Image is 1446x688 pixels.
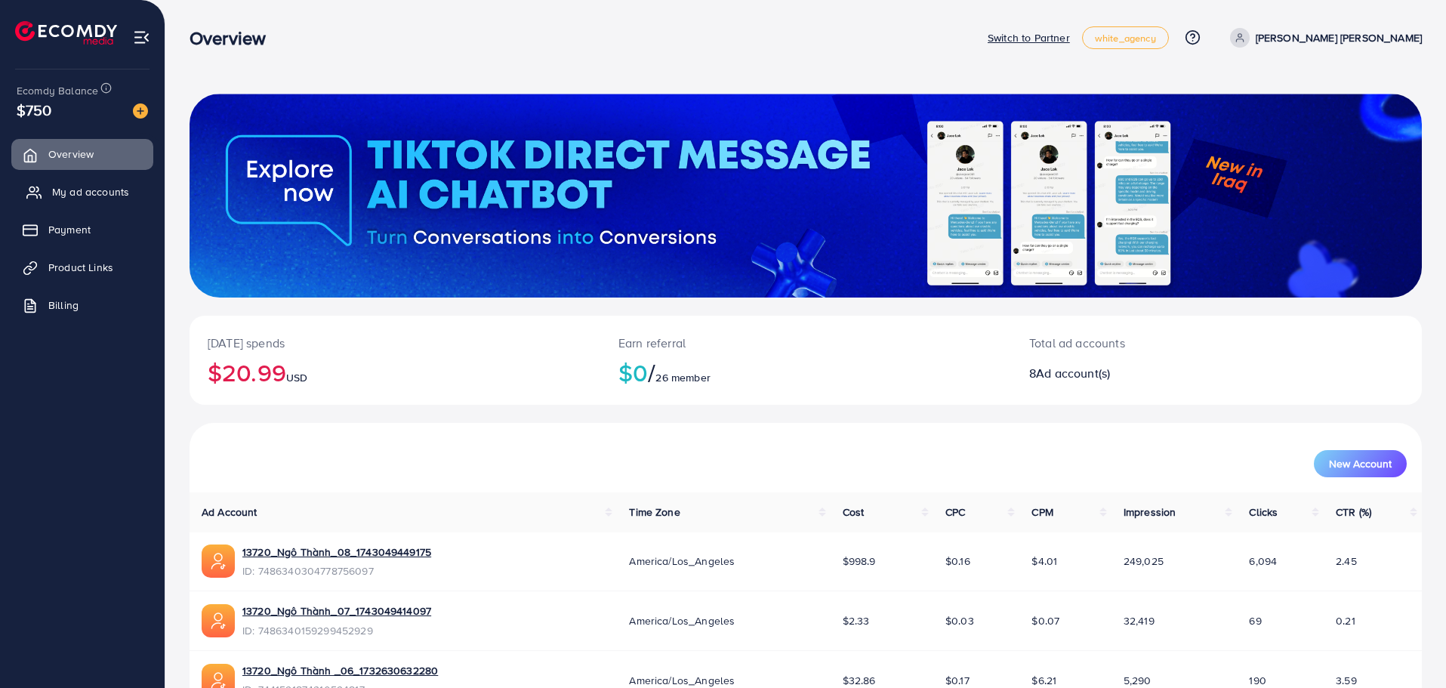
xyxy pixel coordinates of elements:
[242,563,431,578] span: ID: 7486340304778756097
[286,370,307,385] span: USD
[1382,620,1435,677] iframe: Chat
[945,613,974,628] span: $0.03
[1082,26,1169,49] a: white_agency
[945,554,970,569] span: $0.16
[1314,450,1407,477] button: New Account
[618,358,993,387] h2: $0
[208,334,582,352] p: [DATE] spends
[629,673,735,688] span: America/Los_Angeles
[988,29,1070,47] p: Switch to Partner
[242,623,431,638] span: ID: 7486340159299452929
[1031,554,1057,569] span: $4.01
[1124,673,1152,688] span: 5,290
[48,222,91,237] span: Payment
[1256,29,1422,47] p: [PERSON_NAME] [PERSON_NAME]
[11,290,153,320] a: Billing
[11,214,153,245] a: Payment
[655,370,710,385] span: 26 member
[133,103,148,119] img: image
[242,663,438,678] a: 13720_Ngô Thành _06_1732630632280
[17,83,98,98] span: Ecomdy Balance
[1249,554,1277,569] span: 6,094
[1031,504,1053,520] span: CPM
[843,504,865,520] span: Cost
[618,334,993,352] p: Earn referral
[1124,554,1164,569] span: 249,025
[648,355,655,390] span: /
[133,29,150,46] img: menu
[190,27,278,49] h3: Overview
[48,298,79,313] span: Billing
[15,21,117,45] img: logo
[1224,28,1422,48] a: [PERSON_NAME] [PERSON_NAME]
[1249,673,1266,688] span: 190
[1029,334,1301,352] p: Total ad accounts
[1249,613,1261,628] span: 69
[11,177,153,207] a: My ad accounts
[1329,458,1392,469] span: New Account
[202,504,257,520] span: Ad Account
[11,139,153,169] a: Overview
[242,545,431,560] a: 13720_Ngô Thành_08_1743049449175
[1036,365,1110,381] span: Ad account(s)
[1124,613,1155,628] span: 32,419
[48,147,94,162] span: Overview
[629,554,735,569] span: America/Los_Angeles
[1124,504,1176,520] span: Impression
[945,673,970,688] span: $0.17
[945,504,965,520] span: CPC
[11,252,153,282] a: Product Links
[1031,613,1059,628] span: $0.07
[629,504,680,520] span: Time Zone
[1029,366,1301,381] h2: 8
[242,603,431,619] a: 13720_Ngô Thành_07_1743049414097
[52,184,129,199] span: My ad accounts
[843,554,876,569] span: $998.9
[1031,673,1056,688] span: $6.21
[1336,673,1357,688] span: 3.59
[1095,33,1156,43] span: white_agency
[629,613,735,628] span: America/Los_Angeles
[1336,613,1355,628] span: 0.21
[1336,554,1357,569] span: 2.45
[48,260,113,275] span: Product Links
[208,358,582,387] h2: $20.99
[17,99,52,121] span: $750
[202,545,235,578] img: ic-ads-acc.e4c84228.svg
[843,673,876,688] span: $32.86
[202,604,235,637] img: ic-ads-acc.e4c84228.svg
[1336,504,1371,520] span: CTR (%)
[1249,504,1278,520] span: Clicks
[843,613,870,628] span: $2.33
